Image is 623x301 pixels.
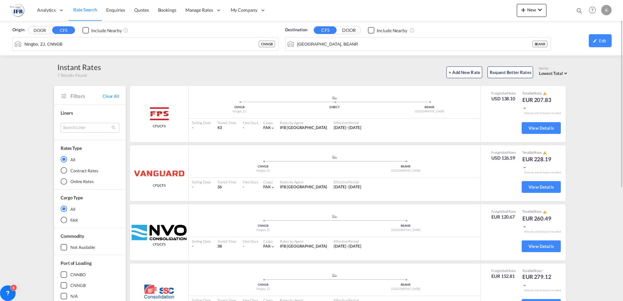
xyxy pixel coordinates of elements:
span: Liners [61,110,73,116]
img: VANGUARD [132,165,187,181]
div: not available [70,244,95,250]
md-icon: icon-alert [543,151,547,155]
md-icon: icon-chevron-down [522,165,527,170]
md-icon: icon-chevron-down [522,106,527,110]
md-checkbox: CNNGB [61,282,119,289]
md-icon: Unchecked: Ignores neighbouring ports when fetching rates.Checked : Includes neighbouring ports w... [123,28,128,33]
div: Total Rate [522,268,555,273]
md-input-container: Ningbo, ZJ, CNNGB [13,37,278,50]
button: DOOR [338,27,360,34]
span: [DATE] - [DATE] [334,125,361,130]
div: 36 [217,184,236,190]
button: + Add New Rate [446,66,482,78]
span: [DATE] - [DATE] [334,184,361,189]
div: - [243,244,244,249]
div: N/A [70,293,78,299]
md-icon: assets/icons/custom/ship-fill.svg [331,96,339,99]
div: Remark and Inclusion included [519,230,566,234]
div: - [192,244,211,249]
span: Port of Loading [61,260,92,266]
div: - [192,125,211,131]
div: BEANR [382,105,477,109]
div: Sailing Date [192,239,211,244]
span: 7 Results Found [57,72,87,78]
div: 43 [217,125,236,131]
div: EUR 207.83 [522,96,555,112]
div: CNNGB [70,282,86,288]
span: Origin [12,27,24,33]
div: Rates by Agent [280,239,327,244]
div: Include Nearby [377,27,407,34]
div: Rates by Agent [280,120,327,125]
span: Sell [530,150,535,154]
div: EUR 120.67 [491,214,516,220]
div: Sailing Date [192,179,211,184]
div: Ningbo, ZJ [192,228,335,232]
div: 16 Aug 2025 - 31 Aug 2025 [334,244,361,249]
div: Sailing Date [192,120,211,125]
div: IFB Belgium [280,244,327,249]
span: Bookings [158,7,176,13]
span: Commodity [61,233,84,239]
div: 38 [217,244,236,249]
img: FPS [148,106,170,122]
div: Freight Rate [491,209,516,214]
span: FAK [263,125,271,130]
div: icon-magnify [576,7,583,17]
div: EUR 228.19 [522,155,555,171]
span: Sell [503,91,508,95]
md-radio-button: Online Rates [61,178,119,185]
button: CFS [314,26,337,34]
div: - [243,125,244,131]
button: View Details [522,181,561,193]
span: View Details [529,125,554,131]
div: Free Days [243,120,258,125]
div: - [192,184,211,190]
button: icon-alert [542,209,547,214]
span: FAK [263,184,271,189]
span: Rate Search [73,7,97,12]
div: CNNGB [192,224,335,228]
span: Sell [503,209,508,213]
div: - [243,184,244,190]
img: SSC [136,283,183,300]
div: Rates by Agent [280,179,327,184]
div: Free Days [243,179,258,184]
div: IFB Belgium [280,184,327,190]
div: Total Rate [522,91,555,96]
span: New [519,7,544,12]
div: CNNGB [192,165,335,169]
div: Instant Rates [57,62,101,72]
div: CNNGB [192,283,335,287]
div: CNNGB [259,41,275,47]
span: Clear All [103,93,119,99]
div: Total Rate [522,209,555,214]
md-radio-button: All [61,206,119,212]
span: Sell [530,269,535,273]
div: 15 Aug 2025 - 31 Aug 2025 [334,184,361,190]
span: My Company [231,7,257,13]
div: Cargo Type [61,194,83,201]
div: CNNBO [70,272,86,278]
md-checkbox: Checkbox No Ink [368,27,407,34]
div: EUR 152.81 [491,273,516,279]
span: Sell [530,209,535,213]
div: Effective Period [334,239,361,244]
button: CFS [52,26,75,34]
div: BEANR [335,165,477,169]
md-checkbox: Checkbox No Ink [82,27,122,34]
div: DIRECT [287,105,382,109]
div: USD 126.59 [491,155,516,161]
md-input-container: Antwerp, BEANR [285,37,551,50]
div: [GEOGRAPHIC_DATA] [335,228,477,232]
span: Quotes [134,7,149,13]
div: Transit Time [217,179,236,184]
span: Enquiries [106,7,125,13]
img: NVO CONSOLIDATION [132,225,187,240]
div: Remark and Inclusion included [519,289,566,292]
md-icon: icon-alert [543,92,547,95]
md-icon: icon-chevron-down [270,244,275,249]
div: Ningbo, ZJ [192,169,335,173]
div: K [601,5,612,15]
md-radio-button: Contract Rates [61,167,119,174]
